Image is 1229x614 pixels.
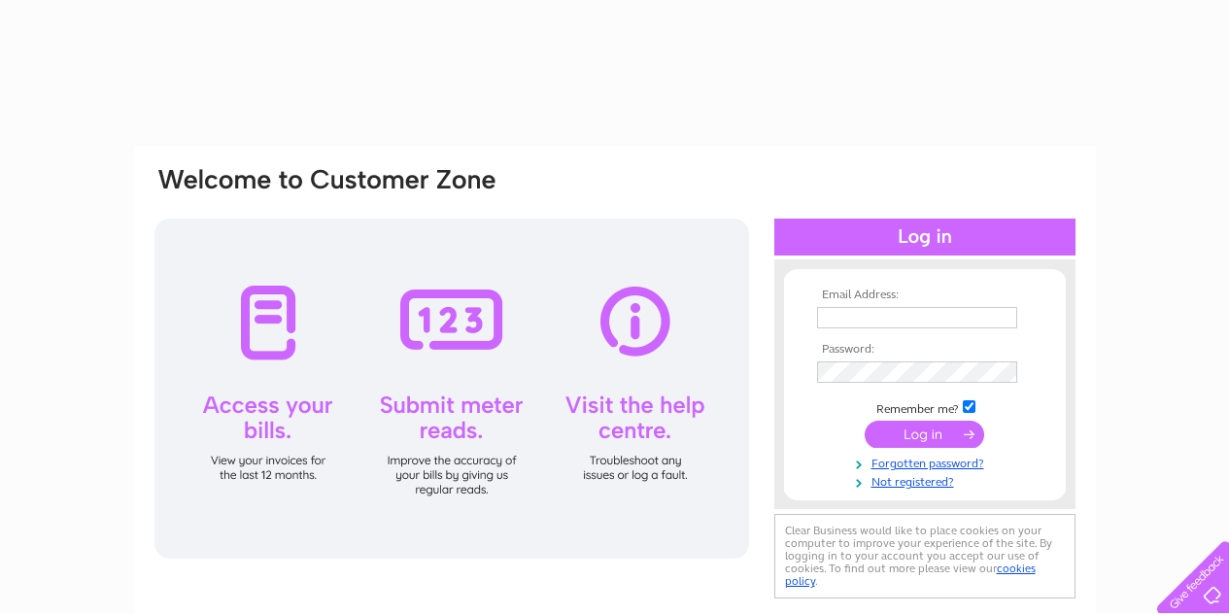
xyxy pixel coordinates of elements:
[817,471,1038,490] a: Not registered?
[817,453,1038,471] a: Forgotten password?
[785,562,1036,588] a: cookies policy
[812,397,1038,417] td: Remember me?
[812,343,1038,357] th: Password:
[812,289,1038,302] th: Email Address:
[774,514,1075,598] div: Clear Business would like to place cookies on your computer to improve your experience of the sit...
[865,421,984,448] input: Submit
